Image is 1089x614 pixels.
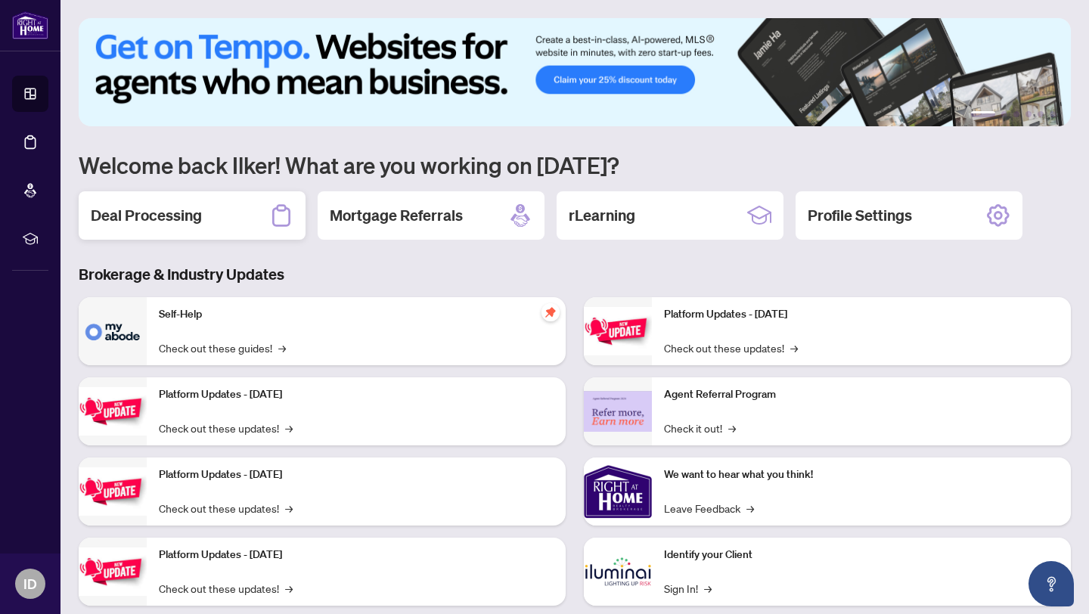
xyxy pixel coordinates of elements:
span: → [278,340,286,356]
img: Agent Referral Program [584,391,652,433]
img: Identify your Client [584,538,652,606]
button: 3 [1013,111,1019,117]
h2: rLearning [569,205,635,226]
a: Check out these updates!→ [664,340,798,356]
a: Check out these guides!→ [159,340,286,356]
button: 4 [1025,111,1032,117]
a: Check it out!→ [664,420,736,436]
p: We want to hear what you think! [664,467,1059,483]
h2: Mortgage Referrals [330,205,463,226]
button: Open asap [1028,561,1074,606]
p: Platform Updates - [DATE] [664,306,1059,323]
p: Agent Referral Program [664,386,1059,403]
img: Platform Updates - July 8, 2025 [79,547,147,595]
span: → [285,580,293,597]
a: Check out these updates!→ [159,500,293,516]
p: Platform Updates - [DATE] [159,386,554,403]
p: Identify your Client [664,547,1059,563]
h3: Brokerage & Industry Updates [79,264,1071,285]
button: 2 [1001,111,1007,117]
img: logo [12,11,48,39]
p: Platform Updates - [DATE] [159,467,554,483]
a: Leave Feedback→ [664,500,754,516]
a: Check out these updates!→ [159,420,293,436]
h2: Deal Processing [91,205,202,226]
span: → [285,420,293,436]
span: → [704,580,712,597]
span: pushpin [541,303,560,321]
span: ID [23,573,37,594]
img: Platform Updates - June 23, 2025 [584,307,652,355]
a: Check out these updates!→ [159,580,293,597]
img: We want to hear what you think! [584,457,652,526]
button: 5 [1038,111,1044,117]
img: Self-Help [79,297,147,365]
img: Slide 0 [79,18,1071,126]
button: 1 [971,111,995,117]
img: Platform Updates - September 16, 2025 [79,387,147,435]
button: 6 [1050,111,1056,117]
h1: Welcome back Ilker! What are you working on [DATE]? [79,150,1071,179]
p: Platform Updates - [DATE] [159,547,554,563]
span: → [790,340,798,356]
img: Platform Updates - July 21, 2025 [79,467,147,515]
span: → [746,500,754,516]
span: → [728,420,736,436]
p: Self-Help [159,306,554,323]
h2: Profile Settings [808,205,912,226]
span: → [285,500,293,516]
a: Sign In!→ [664,580,712,597]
